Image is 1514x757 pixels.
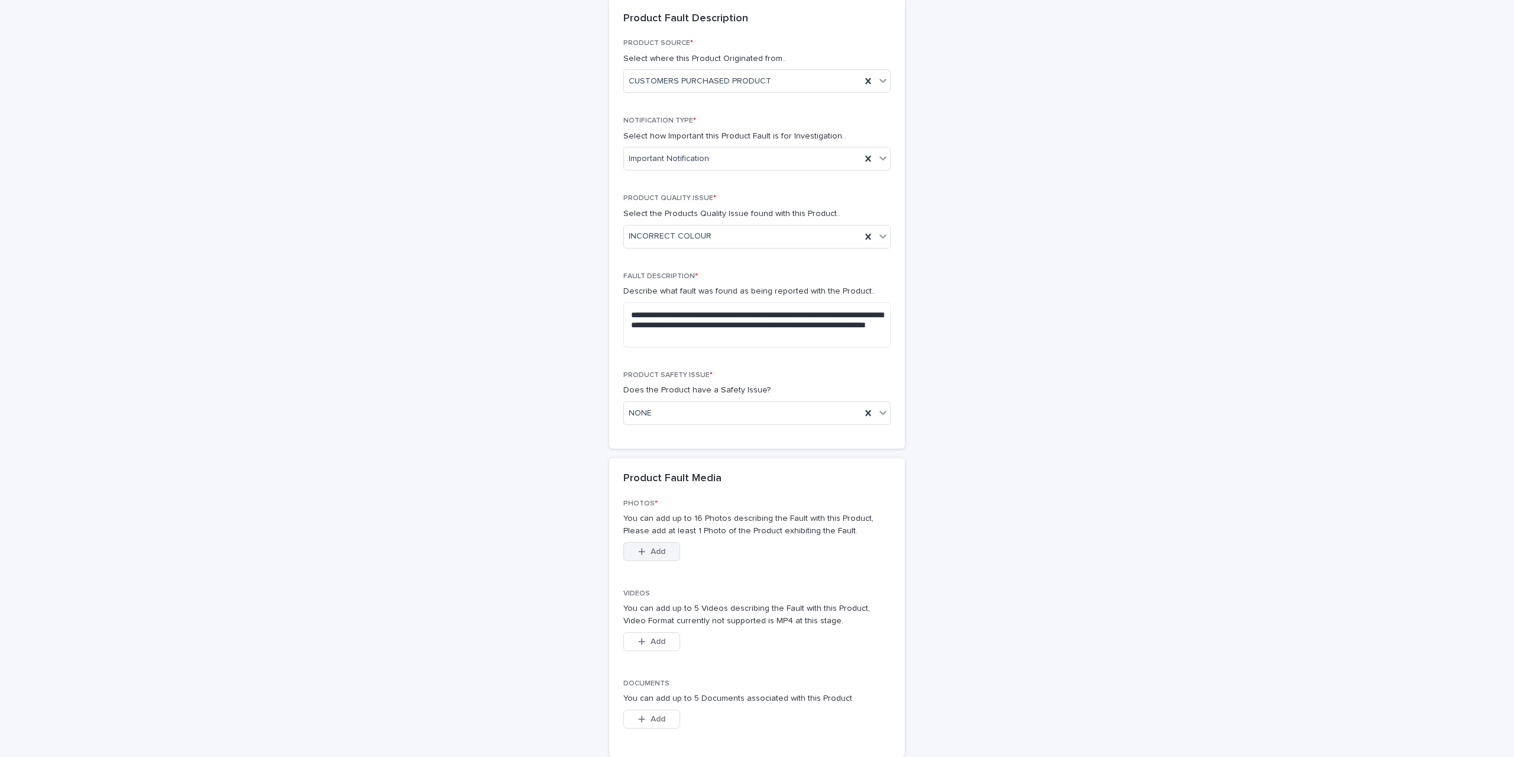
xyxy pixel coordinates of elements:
button: Add [623,710,680,729]
span: PRODUCT QUALITY ISSUE [623,195,716,202]
p: Does the Product have a Safety Issue? [623,384,891,397]
p: Select how Important this Product Fault is for Investigation.. [623,130,891,143]
span: PRODUCT SOURCE [623,40,693,47]
p: Select where this Product Originated from.. [623,53,891,65]
h2: Product Fault Media [623,472,722,485]
span: Add [651,715,665,723]
p: You can add up to 16 Photos describing the Fault with this Product, Please add at least 1 Photo o... [623,513,891,537]
span: CUSTOMERS PURCHASED PRODUCT [629,75,771,88]
span: NOTIFICATION TYPE [623,117,696,124]
span: NONE [629,407,652,420]
span: PHOTOS [623,500,658,507]
span: FAULT DESCRIPTION [623,273,698,280]
button: Add [623,632,680,651]
p: Select the Products Quality Issue found with this Product.. [623,208,891,220]
button: Add [623,542,680,561]
h2: Product Fault Description [623,12,748,25]
span: Important Notification [629,153,709,165]
span: PRODUCT SAFETY ISSUE [623,372,713,379]
span: DOCUMENTS [623,680,669,687]
span: INCORRECT COLOUR [629,230,711,243]
span: VIDEOS [623,590,650,597]
span: Add [651,547,665,556]
span: Add [651,637,665,646]
p: Describe what fault was found as being reported with the Product.. [623,285,891,298]
p: You can add up to 5 Documents associated with this Product [623,692,891,705]
p: You can add up to 5 Videos describing the Fault with this Product, Video Format currently not sup... [623,603,891,627]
